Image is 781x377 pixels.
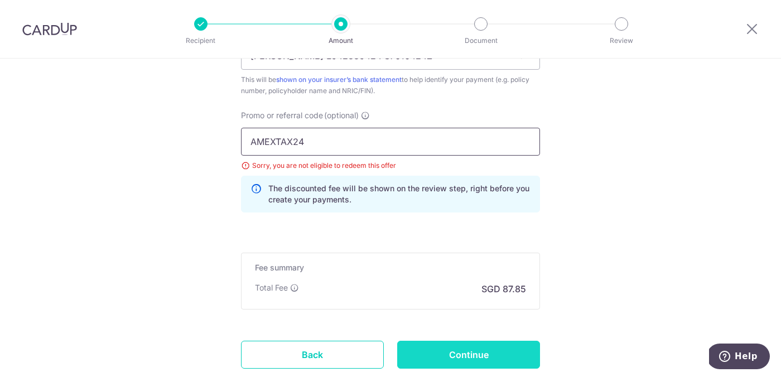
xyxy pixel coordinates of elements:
[22,22,77,36] img: CardUp
[255,262,526,273] h5: Fee summary
[241,74,540,96] div: This will be to help identify your payment (e.g. policy number, policyholder name and NRIC/FIN).
[268,183,531,205] p: The discounted fee will be shown on the review step, right before you create your payments.
[300,35,382,46] p: Amount
[241,110,323,121] span: Promo or referral code
[440,35,522,46] p: Document
[580,35,663,46] p: Review
[276,75,402,84] a: shown on your insurer’s bank statement
[709,344,770,371] iframe: Opens a widget where you can find more information
[324,110,359,121] span: (optional)
[160,35,242,46] p: Recipient
[397,341,540,369] input: Continue
[481,282,526,296] p: SGD 87.85
[241,160,540,171] div: Sorry, you are not eligible to redeem this offer
[255,282,288,293] p: Total Fee
[241,341,384,369] a: Back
